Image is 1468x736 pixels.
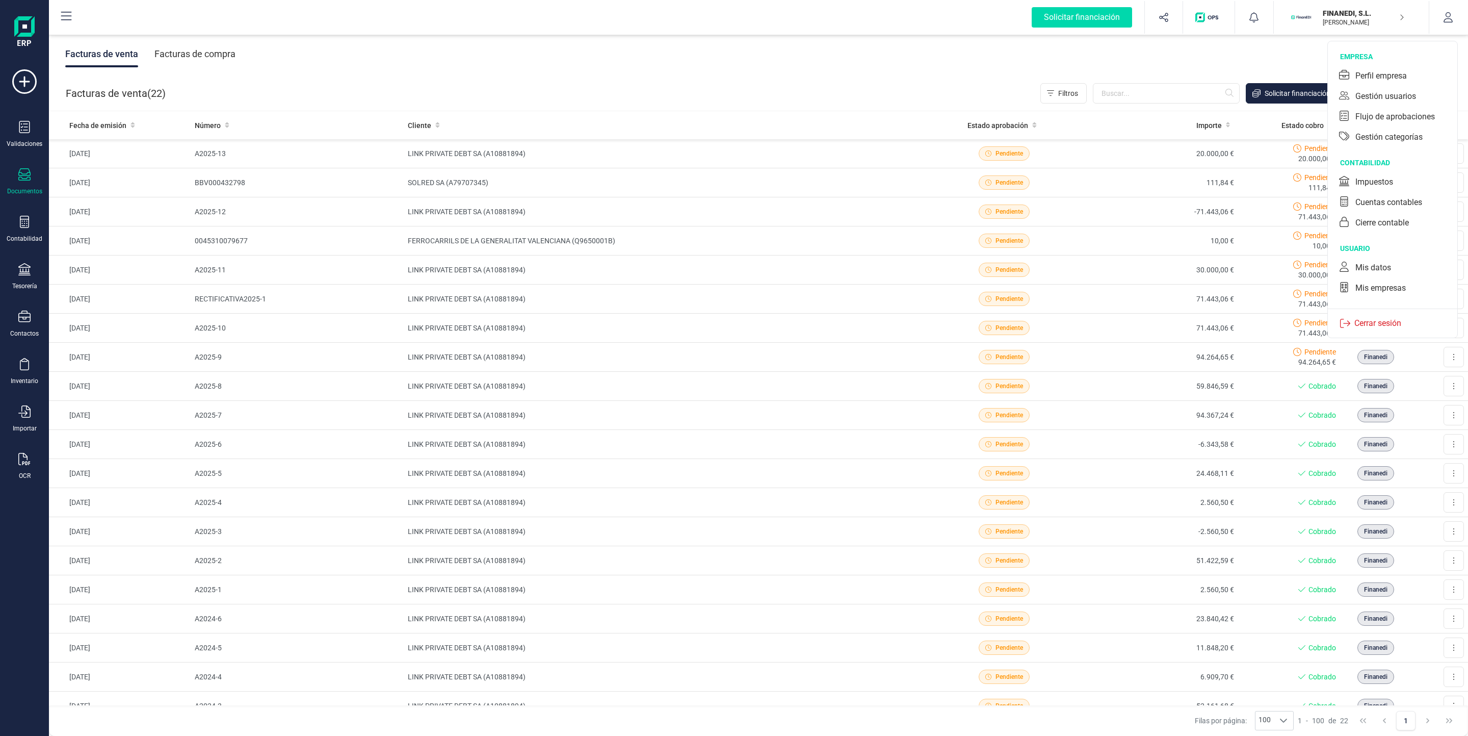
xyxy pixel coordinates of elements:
[1082,633,1238,663] td: 11.848,20 €
[191,663,404,692] td: A2024-4
[66,83,166,104] div: Facturas de venta ( )
[49,401,191,430] td: [DATE]
[1040,83,1087,104] button: Filtros
[404,401,926,430] td: LINK PRIVATE DEBT SA (A10881894)
[191,343,404,372] td: A2025-9
[49,633,191,663] td: [DATE]
[49,197,191,226] td: [DATE]
[1082,546,1238,575] td: 51.422,59 €
[49,692,191,721] td: [DATE]
[995,556,1023,565] span: Pendiente
[151,86,162,100] span: 22
[1355,131,1423,143] div: Gestión categorías
[995,149,1023,158] span: Pendiente
[1304,172,1336,183] span: Pendiente
[995,207,1023,216] span: Pendiente
[1355,70,1407,82] div: Perfil empresa
[1308,701,1336,711] span: Cobrado
[408,120,431,131] span: Cliente
[1298,299,1336,309] span: 71.443,06 €
[191,430,404,459] td: A2025-6
[19,472,31,480] div: OCR
[404,372,926,401] td: LINK PRIVATE DEBT SA (A10881894)
[1082,343,1238,372] td: 94.264,65 €
[1290,6,1313,29] img: FI
[191,285,404,314] td: RECTIFICATIVA2025-1
[1304,143,1336,154] span: Pendiente
[49,663,191,692] td: [DATE]
[1312,716,1324,726] span: 100
[1355,176,1393,188] div: Impuestos
[1082,604,1238,633] td: 23.840,42 €
[49,168,191,197] td: [DATE]
[11,377,38,385] div: Inventario
[1439,711,1459,730] button: Last Page
[1364,585,1387,594] span: Finanedi
[1082,575,1238,604] td: 2.560,50 €
[49,517,191,546] td: [DATE]
[191,314,404,343] td: A2025-10
[1032,7,1132,28] div: Solicitar financiación
[1364,352,1387,362] span: Finanedi
[995,643,1023,652] span: Pendiente
[1323,8,1404,18] p: FINANEDI, S.L.
[1340,158,1457,168] div: contabilidad
[1355,262,1391,274] div: Mis datos
[191,139,404,168] td: A2025-13
[7,187,42,195] div: Documentos
[191,459,404,488] td: A2025-5
[404,168,926,197] td: SOLRED SA (A79707345)
[191,692,404,721] td: A2024-3
[1353,711,1373,730] button: First Page
[404,285,926,314] td: LINK PRIVATE DEBT SA (A10881894)
[7,235,42,243] div: Contabilidad
[1308,497,1336,507] span: Cobrado
[1364,643,1387,652] span: Finanedi
[404,459,926,488] td: LINK PRIVATE DEBT SA (A10881894)
[1082,314,1238,343] td: 71.443,06 €
[1355,217,1409,229] div: Cierre contable
[1364,498,1387,507] span: Finanedi
[1364,440,1387,449] span: Finanedi
[995,498,1023,507] span: Pendiente
[995,265,1023,274] span: Pendiente
[1304,347,1336,357] span: Pendiente
[49,285,191,314] td: [DATE]
[404,663,926,692] td: LINK PRIVATE DEBT SA (A10881894)
[404,633,926,663] td: LINK PRIVATE DEBT SA (A10881894)
[49,139,191,168] td: [DATE]
[995,382,1023,391] span: Pendiente
[12,282,37,290] div: Tesorería
[1364,527,1387,536] span: Finanedi
[995,323,1023,333] span: Pendiente
[1340,243,1457,253] div: usuario
[1308,643,1336,653] span: Cobrado
[1082,517,1238,546] td: -2.560,50 €
[191,372,404,401] td: A2025-8
[1364,382,1387,391] span: Finanedi
[1281,120,1324,131] span: Estado cobro
[404,692,926,721] td: LINK PRIVATE DEBT SA (A10881894)
[191,546,404,575] td: A2025-2
[1082,139,1238,168] td: 20.000,00 €
[13,424,37,433] div: Importar
[1265,88,1330,98] span: Solicitar financiación
[191,256,404,285] td: A2025-11
[1313,241,1336,251] span: 10,00 €
[404,575,926,604] td: LINK PRIVATE DEBT SA (A10881894)
[49,575,191,604] td: [DATE]
[404,314,926,343] td: LINK PRIVATE DEBT SA (A10881894)
[1189,1,1228,34] button: Logo de OPS
[1364,469,1387,478] span: Finanedi
[7,140,42,148] div: Validaciones
[1082,372,1238,401] td: 59.846,59 €
[995,672,1023,681] span: Pendiente
[1019,1,1144,34] button: Solicitar financiación
[1375,711,1394,730] button: Previous Page
[995,701,1023,710] span: Pendiente
[1255,712,1274,730] span: 100
[1195,12,1222,22] img: Logo de OPS
[1286,1,1417,34] button: FIFINANEDI, S.L.[PERSON_NAME]
[191,517,404,546] td: A2025-3
[1355,282,1406,294] div: Mis empresas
